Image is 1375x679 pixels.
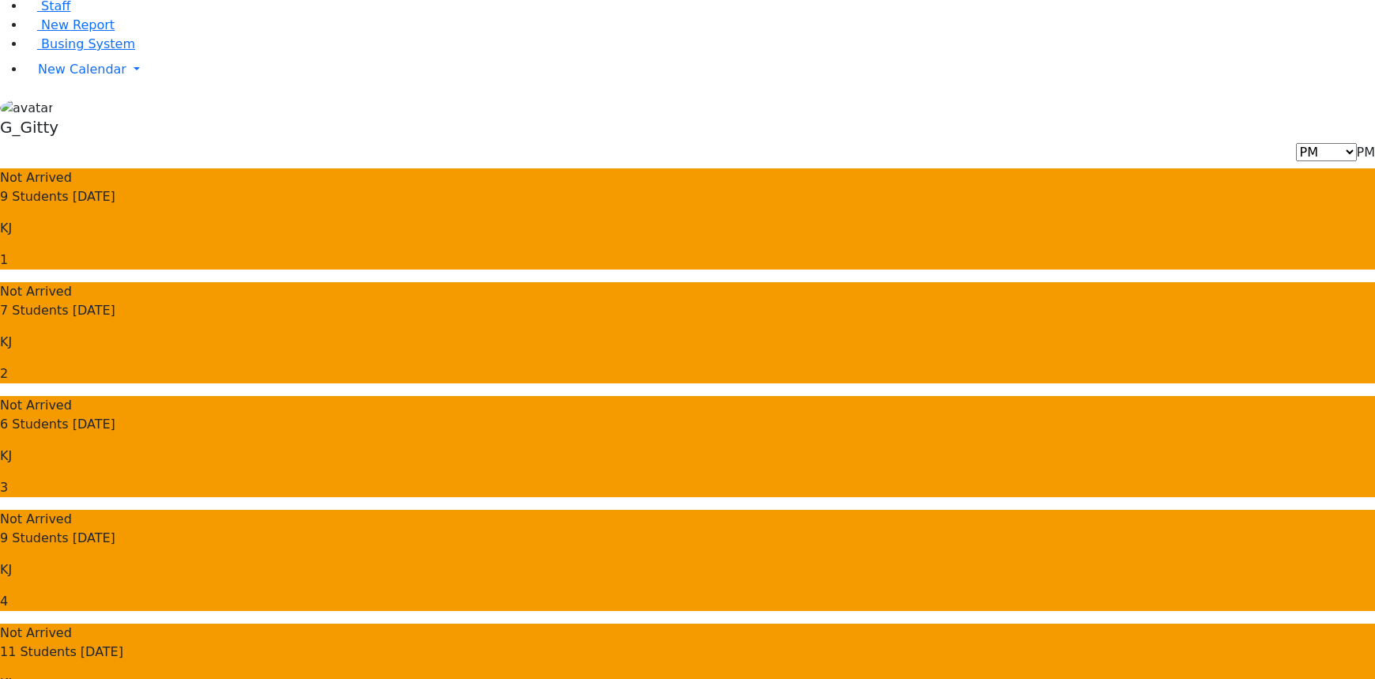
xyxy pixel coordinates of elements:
a: Busing System [25,36,135,51]
span: New Report [41,17,115,32]
span: PM [1357,145,1375,160]
span: New Calendar [38,62,126,77]
a: New Calendar [25,54,1375,85]
a: New Report [25,17,115,32]
span: Busing System [41,36,135,51]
